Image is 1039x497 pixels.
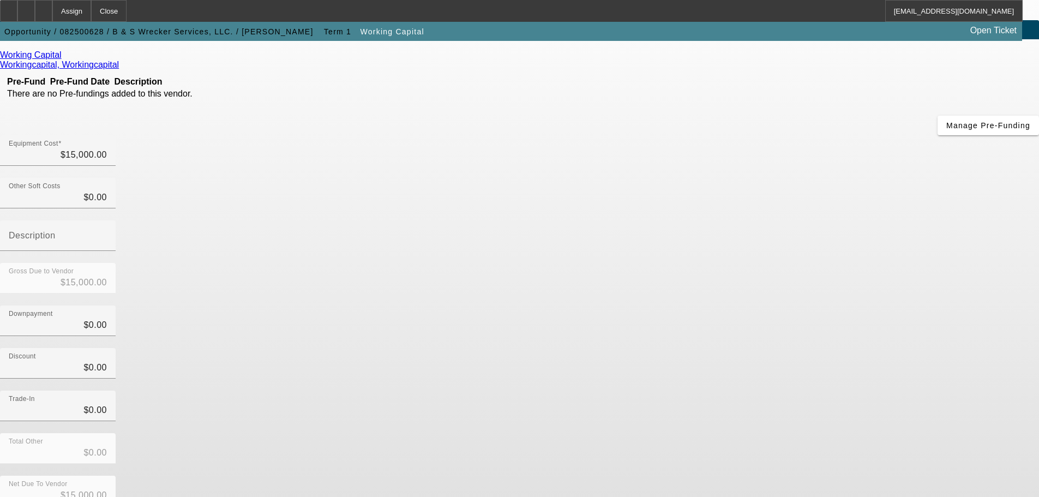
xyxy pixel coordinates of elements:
[320,22,355,41] button: Term 1
[9,140,58,147] mat-label: Equipment Cost
[9,268,74,275] mat-label: Gross Due to Vendor
[946,121,1030,130] span: Manage Pre-Funding
[9,310,53,318] mat-label: Downpayment
[966,21,1021,40] a: Open Ticket
[114,76,272,87] th: Description
[9,396,35,403] mat-label: Trade-In
[360,27,424,36] span: Working Capital
[324,27,351,36] span: Term 1
[9,481,68,488] mat-label: Net Due To Vendor
[357,22,427,41] button: Working Capital
[9,353,36,360] mat-label: Discount
[9,183,61,190] mat-label: Other Soft Costs
[938,116,1039,135] button: Manage Pre-Funding
[47,76,112,87] th: Pre-Fund Date
[4,27,314,36] span: Opportunity / 082500628 / B & S Wrecker Services, LLC. / [PERSON_NAME]
[9,438,43,445] mat-label: Total Other
[7,88,271,99] td: There are no Pre-fundings added to this vendor.
[7,76,46,87] th: Pre-Fund
[9,231,56,240] mat-label: Description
